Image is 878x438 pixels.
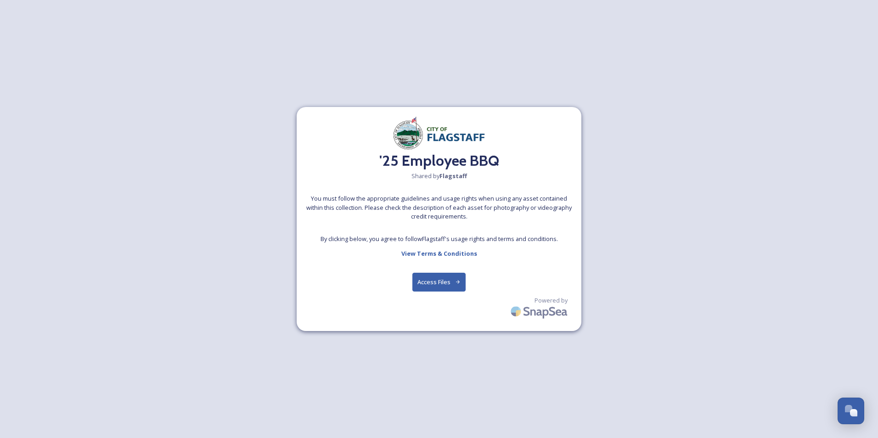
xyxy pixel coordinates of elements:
[411,172,467,180] span: Shared by
[838,398,864,424] button: Open Chat
[393,116,485,150] img: Document.png
[412,273,466,292] button: Access Files
[379,150,499,172] h2: '25 Employee BBQ
[321,235,558,243] span: By clicking below, you agree to follow Flagstaff 's usage rights and terms and conditions.
[508,301,572,322] img: SnapSea Logo
[535,296,568,305] span: Powered by
[401,249,477,258] strong: View Terms & Conditions
[401,248,477,259] a: View Terms & Conditions
[306,194,572,221] span: You must follow the appropriate guidelines and usage rights when using any asset contained within...
[439,172,467,180] strong: Flagstaff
